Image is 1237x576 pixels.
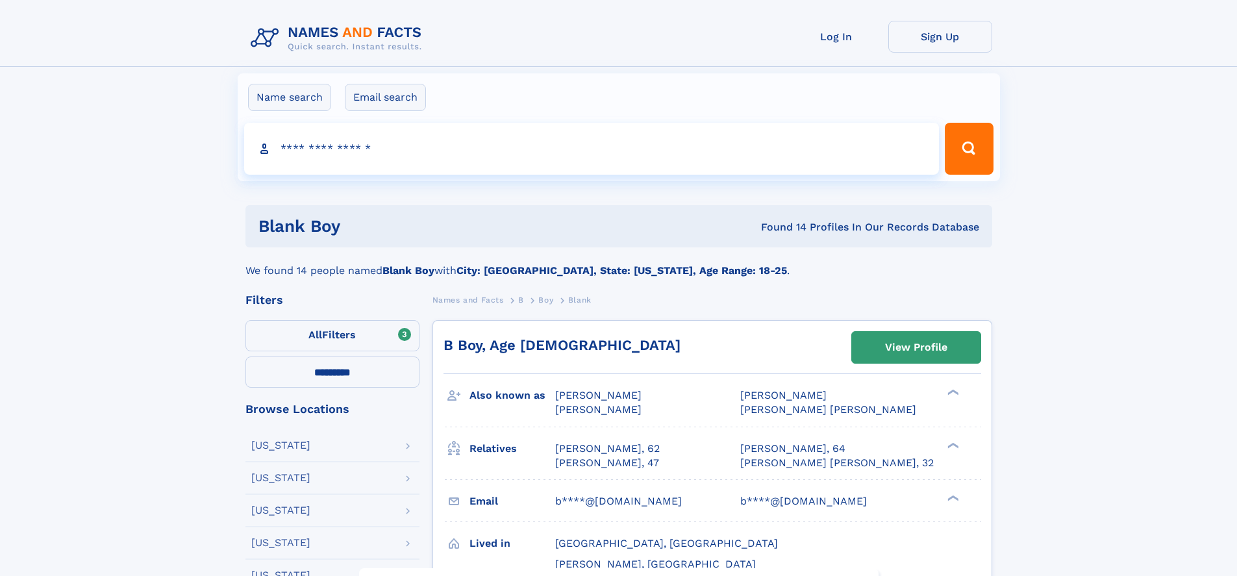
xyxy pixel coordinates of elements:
div: Filters [245,294,419,306]
a: View Profile [852,332,981,363]
a: [PERSON_NAME], 62 [555,442,660,456]
a: Sign Up [888,21,992,53]
span: [PERSON_NAME] [740,389,827,401]
a: [PERSON_NAME], 64 [740,442,845,456]
label: Email search [345,84,426,111]
h1: Blank Boy [258,218,551,234]
label: Filters [245,320,419,351]
span: [PERSON_NAME] [PERSON_NAME] [740,403,916,416]
a: Log In [784,21,888,53]
div: We found 14 people named with . [245,247,992,279]
a: Boy [538,292,553,308]
label: Name search [248,84,331,111]
a: Names and Facts [432,292,504,308]
a: B Boy, Age [DEMOGRAPHIC_DATA] [444,337,681,353]
div: Browse Locations [245,403,419,415]
div: [US_STATE] [251,440,310,451]
span: [GEOGRAPHIC_DATA], [GEOGRAPHIC_DATA] [555,537,778,549]
span: All [308,329,322,341]
div: View Profile [885,332,947,362]
div: ❯ [944,388,960,397]
div: ❯ [944,494,960,502]
a: B [518,292,524,308]
h3: Also known as [469,384,555,407]
div: [US_STATE] [251,538,310,548]
span: [PERSON_NAME] [555,389,642,401]
input: search input [244,123,940,175]
a: [PERSON_NAME] [PERSON_NAME], 32 [740,456,934,470]
button: Search Button [945,123,993,175]
span: [PERSON_NAME], [GEOGRAPHIC_DATA] [555,558,756,570]
div: Found 14 Profiles In Our Records Database [551,220,979,234]
span: Blank [568,295,592,305]
h3: Email [469,490,555,512]
b: City: [GEOGRAPHIC_DATA], State: [US_STATE], Age Range: 18-25 [456,264,787,277]
div: ❯ [944,441,960,449]
a: [PERSON_NAME], 47 [555,456,659,470]
h3: Relatives [469,438,555,460]
img: Logo Names and Facts [245,21,432,56]
span: B [518,295,524,305]
div: [US_STATE] [251,473,310,483]
h3: Lived in [469,532,555,555]
span: [PERSON_NAME] [555,403,642,416]
b: Blank Boy [382,264,434,277]
span: Boy [538,295,553,305]
div: [US_STATE] [251,505,310,516]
